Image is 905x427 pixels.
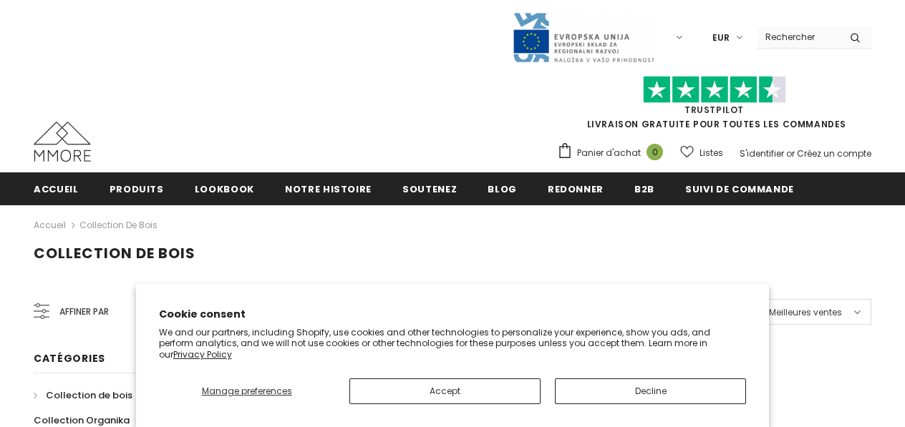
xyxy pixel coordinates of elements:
[79,219,158,231] a: Collection de bois
[557,82,871,130] span: LIVRAISON GRATUITE POUR TOUTES LES COMMANDES
[797,147,871,159] a: Créez un compte
[34,351,105,365] span: Catégories
[110,182,164,196] span: Produits
[402,182,457,196] span: soutenez
[700,146,723,160] span: Listes
[577,146,641,160] span: Panier d'achat
[555,378,746,404] button: Decline
[195,182,254,196] span: Lookbook
[680,140,723,165] a: Listes
[548,172,604,205] a: Redonner
[59,304,109,320] span: Affiner par
[173,348,232,360] a: Privacy Policy
[685,172,794,205] a: Suivi de commande
[285,182,372,196] span: Notre histoire
[769,305,842,320] span: Meilleures ventes
[34,172,79,205] a: Accueil
[34,182,79,196] span: Accueil
[488,182,517,196] span: Blog
[159,327,747,360] p: We and our partners, including Shopify, use cookies and other technologies to personalize your ex...
[159,307,747,322] h2: Cookie consent
[285,172,372,205] a: Notre histoire
[34,413,130,427] span: Collection Organika
[786,147,795,159] span: or
[34,383,132,408] a: Collection de bois
[740,147,784,159] a: S'identifier
[712,31,730,45] span: EUR
[110,172,164,205] a: Produits
[34,243,195,263] span: Collection de bois
[202,385,292,397] span: Manage preferences
[512,11,655,64] img: Javni Razpis
[684,104,744,116] a: TrustPilot
[557,142,670,164] a: Panier d'achat 0
[548,182,604,196] span: Redonner
[159,378,335,404] button: Manage preferences
[757,26,839,47] input: Search Site
[402,172,457,205] a: soutenez
[34,217,66,234] a: Accueil
[685,182,794,196] span: Suivi de commande
[634,172,654,205] a: B2B
[195,172,254,205] a: Lookbook
[512,31,655,43] a: Javni Razpis
[349,378,541,404] button: Accept
[46,388,132,402] span: Collection de bois
[643,76,786,104] img: Faites confiance aux étoiles pilotes
[647,144,663,160] span: 0
[34,122,91,162] img: Cas MMORE
[634,182,654,196] span: B2B
[488,172,517,205] a: Blog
